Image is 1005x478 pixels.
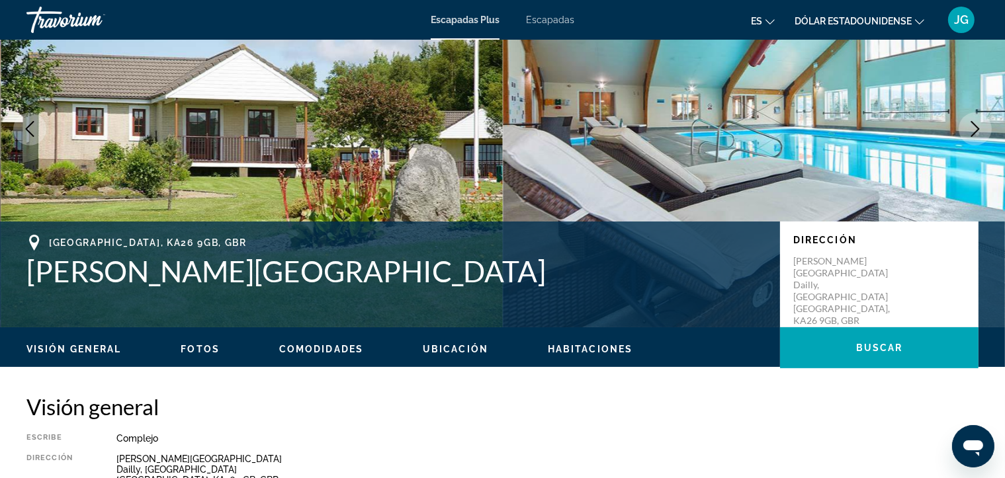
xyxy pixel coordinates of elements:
button: Visión general [26,343,121,355]
button: Next image [959,112,992,145]
button: Cambiar idioma [751,11,775,30]
span: Habitaciones [548,344,633,354]
font: JG [954,13,969,26]
button: Previous image [13,112,46,145]
iframe: Botón para iniciar la ventana de mensajería [952,425,994,467]
p: [PERSON_NAME][GEOGRAPHIC_DATA] Dailly, [GEOGRAPHIC_DATA] [GEOGRAPHIC_DATA], KA26 9GB, GBR [793,255,899,327]
span: Ubicación [423,344,488,354]
h1: [PERSON_NAME][GEOGRAPHIC_DATA] [26,254,767,288]
button: Habitaciones [548,343,633,355]
span: Comodidades [279,344,363,354]
a: Escapadas Plus [431,15,500,25]
button: Cambiar moneda [795,11,924,30]
span: [GEOGRAPHIC_DATA], KA26 9GB, GBR [49,237,247,248]
button: Ubicación [423,343,488,355]
p: Dirección [793,235,965,245]
h2: Visión general [26,393,979,420]
div: Complejo [116,433,979,444]
button: Menú de usuario [944,6,979,34]
a: Travorium [26,3,159,37]
button: Comodidades [279,343,363,355]
button: Buscar [780,327,979,368]
span: Visión general [26,344,121,354]
span: Fotos [181,344,220,354]
font: es [751,16,762,26]
span: Buscar [856,342,903,353]
div: Escribe [26,433,83,444]
font: Dólar estadounidense [795,16,912,26]
button: Fotos [181,343,220,355]
a: Escapadas [526,15,574,25]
